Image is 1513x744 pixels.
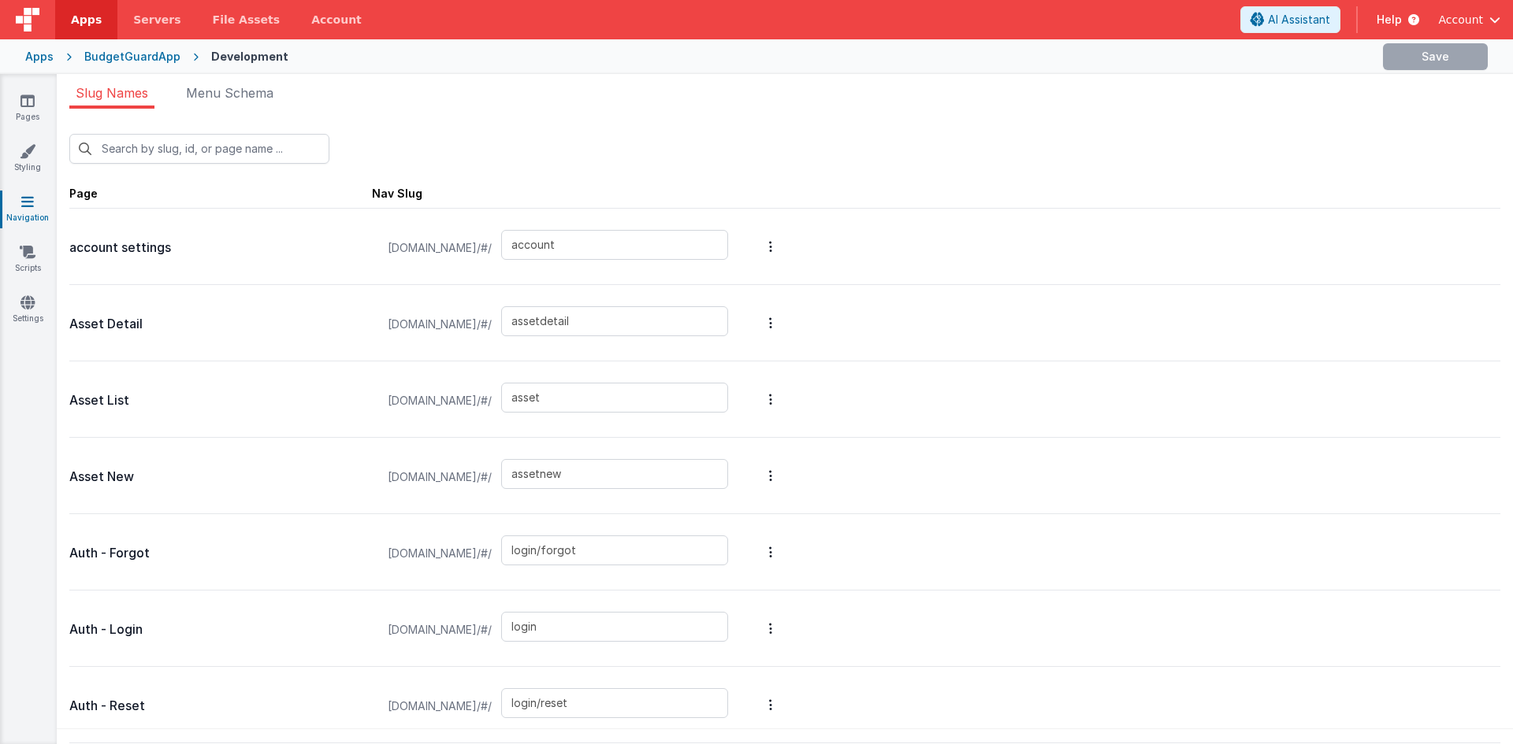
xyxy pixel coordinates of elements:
[84,49,180,65] div: BudgetGuardApp
[378,524,501,583] span: [DOMAIN_NAME]/#/
[133,12,180,28] span: Servers
[378,294,501,354] span: [DOMAIN_NAME]/#/
[501,306,728,336] input: Enter a slug name
[760,673,782,736] button: Options
[211,49,288,65] div: Development
[501,230,728,260] input: Enter a slug name
[760,368,782,431] button: Options
[378,371,501,431] span: [DOMAIN_NAME]/#/
[501,459,728,489] input: Enter a slug name
[69,542,372,564] p: Auth - Forgot
[760,215,782,278] button: Options
[378,676,501,736] span: [DOMAIN_NAME]/#/
[378,600,501,660] span: [DOMAIN_NAME]/#/
[501,612,728,642] input: Enter a slug name
[760,291,782,354] button: Options
[71,12,102,28] span: Apps
[1438,12,1483,28] span: Account
[69,237,372,259] p: account settings
[378,447,501,507] span: [DOMAIN_NAME]/#/
[69,186,372,202] div: Page
[501,383,728,413] input: Enter a slug name
[69,134,329,164] input: Search by slug, id, or page name ...
[69,313,372,335] p: Asset Detail
[213,12,281,28] span: File Assets
[69,466,372,488] p: Asset New
[760,597,782,660] button: Options
[1240,6,1340,33] button: AI Assistant
[69,390,372,412] p: Asset List
[760,520,782,583] button: Options
[378,218,501,278] span: [DOMAIN_NAME]/#/
[1383,43,1488,70] button: Save
[1377,12,1402,28] span: Help
[76,85,148,101] span: Slug Names
[186,85,273,101] span: Menu Schema
[1268,12,1330,28] span: AI Assistant
[1438,12,1500,28] button: Account
[372,186,422,202] div: Nav Slug
[760,444,782,507] button: Options
[25,49,54,65] div: Apps
[501,688,728,718] input: Enter a slug name
[69,695,372,717] p: Auth - Reset
[501,535,728,565] input: Enter a slug name
[69,619,372,641] p: Auth - Login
